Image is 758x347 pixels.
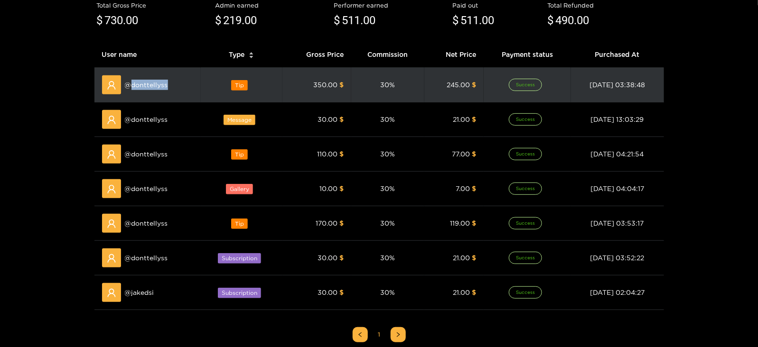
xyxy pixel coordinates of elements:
span: $ [339,219,344,227]
span: [DATE] 13:03:29 [591,116,644,123]
span: 511 [342,14,361,27]
span: 30 % [380,116,395,123]
span: 30 % [380,289,395,296]
span: @ donttellyss [125,218,168,228]
span: user [107,150,116,159]
th: Commission [351,42,424,68]
span: $ [472,219,476,227]
span: .00 [123,14,139,27]
div: Performer earned [334,0,448,10]
span: user [107,219,116,228]
span: 30 % [380,219,395,227]
th: Gross Price [282,42,352,68]
div: Total Refunded [548,0,662,10]
span: $ [334,12,340,30]
div: Admin earned [215,0,329,10]
span: $ [215,12,222,30]
span: Success [509,286,542,299]
li: 1 [372,327,387,342]
span: 119.00 [450,219,470,227]
th: User name [94,42,201,68]
span: Success [509,217,542,229]
span: Success [509,183,542,195]
th: Purchased At [571,42,664,68]
span: user [107,115,116,125]
span: 7.00 [456,185,470,192]
span: 30.00 [318,116,337,123]
span: 21.00 [453,254,470,261]
li: Previous Page [353,327,368,342]
span: 30 % [380,254,395,261]
span: $ [453,12,459,30]
span: Success [509,79,542,91]
span: 10.00 [319,185,337,192]
button: right [391,327,406,342]
div: Total Gross Price [97,0,211,10]
span: user [107,288,116,298]
span: Tip [231,149,248,160]
span: 21.00 [453,116,470,123]
span: Success [509,148,542,160]
span: 245.00 [447,81,470,88]
span: [DATE] 03:53:17 [591,219,644,227]
th: Net Price [424,42,484,68]
span: $ [472,116,476,123]
span: Type [229,49,245,60]
span: $ [472,150,476,157]
span: $ [339,289,344,296]
span: $ [339,185,344,192]
span: $ [472,254,476,261]
span: [DATE] 03:52:22 [590,254,645,261]
a: 1 [372,328,386,342]
span: 110.00 [317,150,337,157]
span: Success [509,113,542,126]
span: user [107,184,116,194]
li: Next Page [391,327,406,342]
span: [DATE] 03:38:48 [590,81,645,88]
span: $ [472,289,476,296]
span: .00 [479,14,495,27]
span: $ [472,185,476,192]
span: .00 [242,14,257,27]
span: 219 [224,14,242,27]
span: @ donttellyss [125,149,168,159]
span: user [107,81,116,90]
span: 30.00 [318,289,337,296]
span: $ [472,81,476,88]
span: [DATE] 02:04:27 [590,289,645,296]
span: 730 [105,14,123,27]
span: left [357,332,363,338]
th: Payment status [484,42,571,68]
span: .00 [361,14,376,27]
span: 170.00 [316,219,337,227]
span: 30.00 [318,254,337,261]
span: caret-down [249,55,254,60]
span: 30 % [380,185,395,192]
span: caret-up [249,51,254,56]
span: 490 [556,14,574,27]
span: Gallery [226,184,253,194]
span: right [395,332,401,338]
span: @ donttellyss [125,253,168,263]
span: 30 % [380,81,395,88]
span: 21.00 [453,289,470,296]
span: Tip [231,80,248,91]
span: Message [224,115,255,125]
span: user [107,254,116,263]
span: @ donttellyss [125,183,168,194]
span: $ [548,12,554,30]
span: $ [339,116,344,123]
span: [DATE] 04:21:54 [591,150,644,157]
span: .00 [574,14,590,27]
span: 511 [461,14,479,27]
span: @ jakedsi [125,287,154,298]
div: Paid out [453,0,543,10]
span: @ donttellyss [125,114,168,125]
span: $ [97,12,103,30]
span: $ [339,150,344,157]
span: Success [509,252,542,264]
span: 350.00 [313,81,337,88]
span: $ [339,81,344,88]
button: left [353,327,368,342]
span: [DATE] 04:04:17 [590,185,644,192]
